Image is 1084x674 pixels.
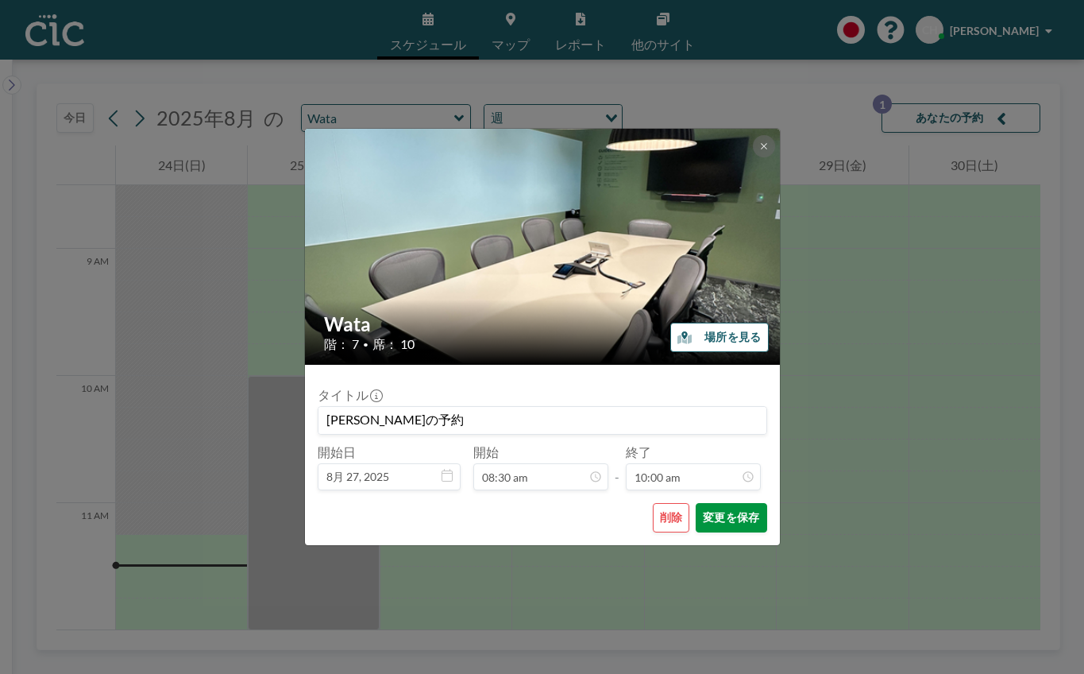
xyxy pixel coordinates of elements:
[696,503,766,533] button: 変更を保存
[615,450,619,485] span: -
[324,336,359,352] span: 階： 7
[473,444,499,460] label: 開始
[372,336,415,352] span: 席： 10
[318,407,766,434] input: (タイトルなし)
[653,503,690,533] button: 削除
[324,312,762,336] h2: Wata
[318,387,381,403] label: タイトル
[670,323,768,352] button: 場所を見る
[318,444,356,460] label: 開始日
[626,444,651,460] label: 終了
[363,339,368,351] span: •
